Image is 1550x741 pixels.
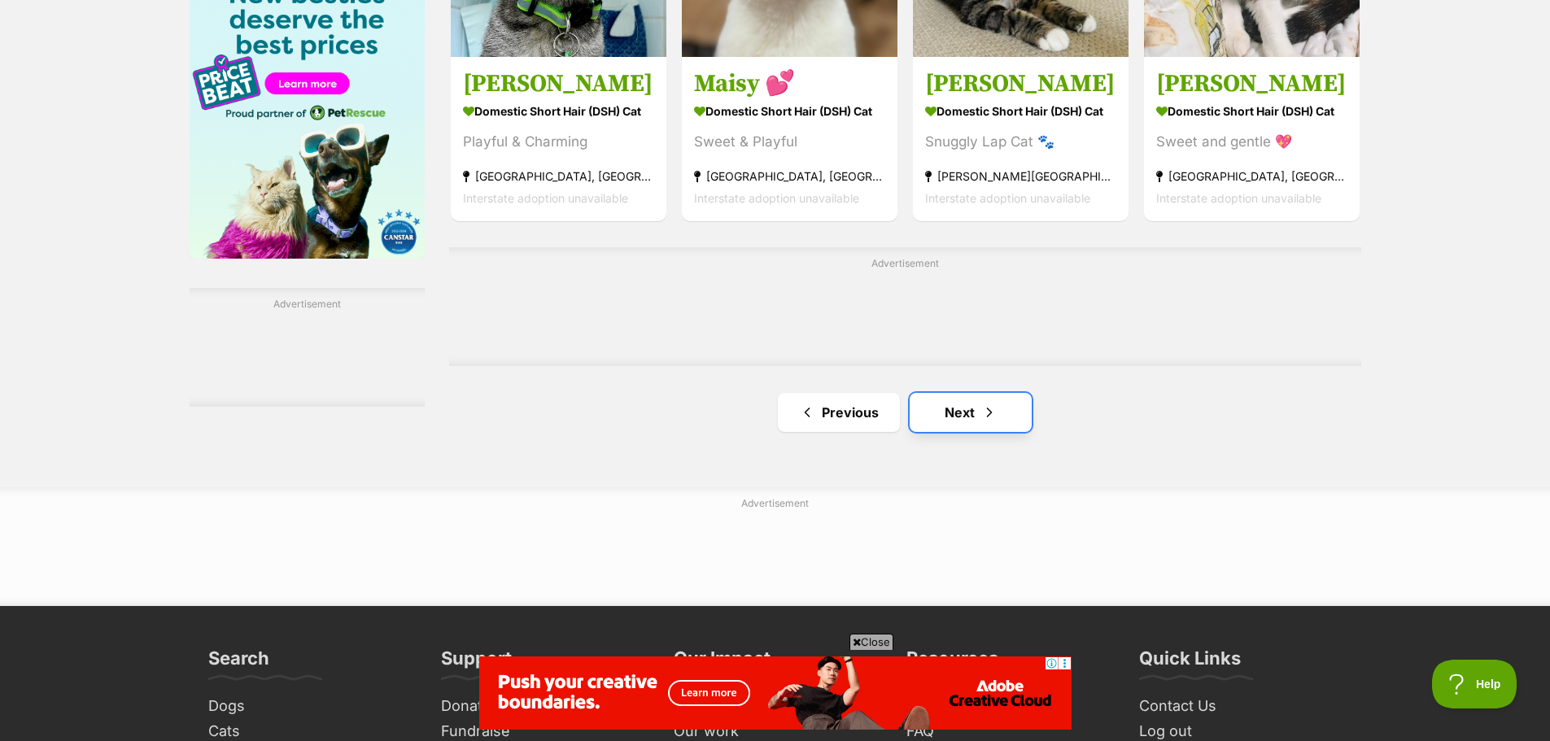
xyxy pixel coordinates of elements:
h3: Quick Links [1139,647,1241,679]
strong: Domestic Short Hair (DSH) Cat [694,99,885,123]
strong: Domestic Short Hair (DSH) Cat [1156,99,1347,123]
a: Dogs [202,694,418,719]
nav: Pagination [449,393,1361,432]
strong: Domestic Short Hair (DSH) Cat [463,99,654,123]
div: Playful & Charming [463,131,654,153]
h3: Maisy 💕 [694,68,885,99]
a: [PERSON_NAME] Domestic Short Hair (DSH) Cat Snuggly Lap Cat 🐾 [PERSON_NAME][GEOGRAPHIC_DATA], [GE... [913,56,1129,221]
a: Contact Us [1133,694,1349,719]
strong: Domestic Short Hair (DSH) Cat [925,99,1116,123]
strong: [GEOGRAPHIC_DATA], [GEOGRAPHIC_DATA] [1156,165,1347,187]
div: Snuggly Lap Cat 🐾 [925,131,1116,153]
a: Donate [434,694,651,719]
h3: Support [441,647,512,679]
span: Interstate adoption unavailable [925,191,1090,205]
h3: [PERSON_NAME] [463,68,654,99]
iframe: Help Scout Beacon - Open [1432,660,1517,708]
a: Next page [910,393,1032,432]
div: Sweet & Playful [694,131,885,153]
div: Advertisement [449,247,1361,366]
strong: [GEOGRAPHIC_DATA], [GEOGRAPHIC_DATA] [463,165,654,187]
span: Interstate adoption unavailable [694,191,859,205]
h3: [PERSON_NAME] [925,68,1116,99]
h3: Our Impact [674,647,771,679]
a: [PERSON_NAME] Domestic Short Hair (DSH) Cat Playful & Charming [GEOGRAPHIC_DATA], [GEOGRAPHIC_DAT... [451,56,666,221]
h3: [PERSON_NAME] [1156,68,1347,99]
span: Close [849,634,893,650]
div: Sweet and gentle 💖 [1156,131,1347,153]
a: Previous page [778,393,900,432]
span: Interstate adoption unavailable [463,191,628,205]
strong: [GEOGRAPHIC_DATA], [GEOGRAPHIC_DATA] [694,165,885,187]
strong: [PERSON_NAME][GEOGRAPHIC_DATA], [GEOGRAPHIC_DATA] [925,165,1116,187]
a: [PERSON_NAME] Domestic Short Hair (DSH) Cat Sweet and gentle 💖 [GEOGRAPHIC_DATA], [GEOGRAPHIC_DAT... [1144,56,1360,221]
h3: Search [208,647,269,679]
span: Interstate adoption unavailable [1156,191,1321,205]
h3: Resources [906,647,998,679]
a: Maisy 💕 Domestic Short Hair (DSH) Cat Sweet & Playful [GEOGRAPHIC_DATA], [GEOGRAPHIC_DATA] Inters... [682,56,897,221]
div: Advertisement [190,288,425,407]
